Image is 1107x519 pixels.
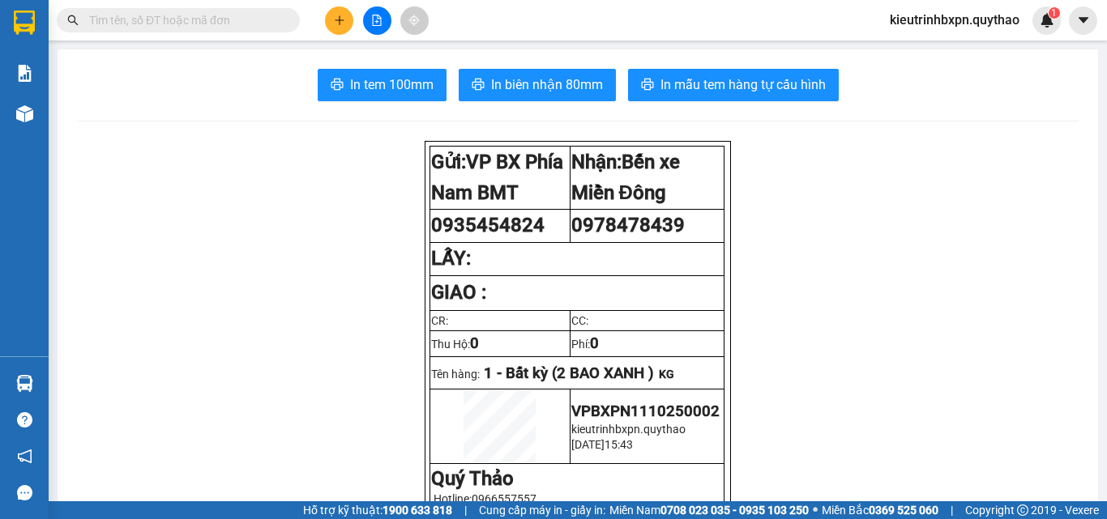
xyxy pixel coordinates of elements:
img: solution-icon [16,65,33,82]
img: logo-vxr [14,11,35,35]
td: CC: [570,310,724,330]
td: Phí: [570,330,724,356]
img: warehouse-icon [16,375,33,392]
span: file-add [371,15,383,26]
strong: GIAO : [431,281,486,304]
span: ⚪️ [813,507,818,513]
span: 1 [1051,7,1057,19]
span: KG [659,368,674,381]
button: aim [400,6,429,35]
span: | [464,501,467,519]
img: warehouse-icon [16,105,33,122]
button: printerIn mẫu tem hàng tự cấu hình [628,69,839,101]
span: printer [641,78,654,93]
input: Tìm tên, số ĐT hoặc mã đơn [89,11,280,29]
span: question-circle [17,412,32,428]
span: search [67,15,79,26]
strong: Quý Thảo [431,467,514,490]
button: printerIn tem 100mm [318,69,447,101]
span: plus [334,15,345,26]
span: VP BX Phía Nam BMT [431,151,563,204]
span: Bến xe Miền Đông [571,151,680,204]
span: Cung cấp máy in - giấy in: [479,501,605,519]
span: printer [472,78,485,93]
p: Tên hàng: [431,364,723,382]
span: Miền Nam [609,501,809,519]
span: kieutrinhbxpn.quythao [877,10,1032,30]
strong: 0369 525 060 [869,504,938,517]
span: Hỗ trợ kỹ thuật: [303,501,452,519]
button: printerIn biên nhận 80mm [459,69,616,101]
span: VPBXPN1110250002 [571,402,720,420]
span: kieutrinhbxpn.quythao [571,423,686,436]
span: 15:43 [605,438,633,451]
strong: LẤY: [431,247,471,270]
td: CR: [430,310,571,330]
button: file-add [363,6,391,35]
span: printer [331,78,344,93]
span: caret-down [1076,13,1091,28]
strong: 0708 023 035 - 0935 103 250 [660,504,809,517]
span: aim [408,15,420,26]
span: Miền Bắc [822,501,938,519]
span: 0978478439 [571,214,685,236]
strong: 1900 633 818 [383,504,452,517]
span: 1 - Bất kỳ (2 BAO XANH ) [484,364,654,382]
span: In tem 100mm [350,74,434,95]
sup: 1 [1049,7,1060,19]
span: message [17,485,32,500]
span: 0 [470,334,479,352]
span: Hotline: [434,492,536,505]
button: caret-down [1069,6,1097,35]
span: notification [17,449,32,464]
button: plus [325,6,353,35]
td: Thu Hộ: [430,330,571,356]
span: [DATE] [571,438,605,451]
span: In mẫu tem hàng tự cấu hình [660,74,826,95]
span: copyright [1017,504,1028,516]
img: icon-new-feature [1040,13,1054,28]
strong: Nhận: [571,151,680,204]
strong: Gửi: [431,151,563,204]
span: In biên nhận 80mm [491,74,603,95]
span: 0935454824 [431,214,545,236]
span: 0 [590,334,599,352]
span: | [951,501,953,519]
span: 0966557557 [472,492,536,505]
